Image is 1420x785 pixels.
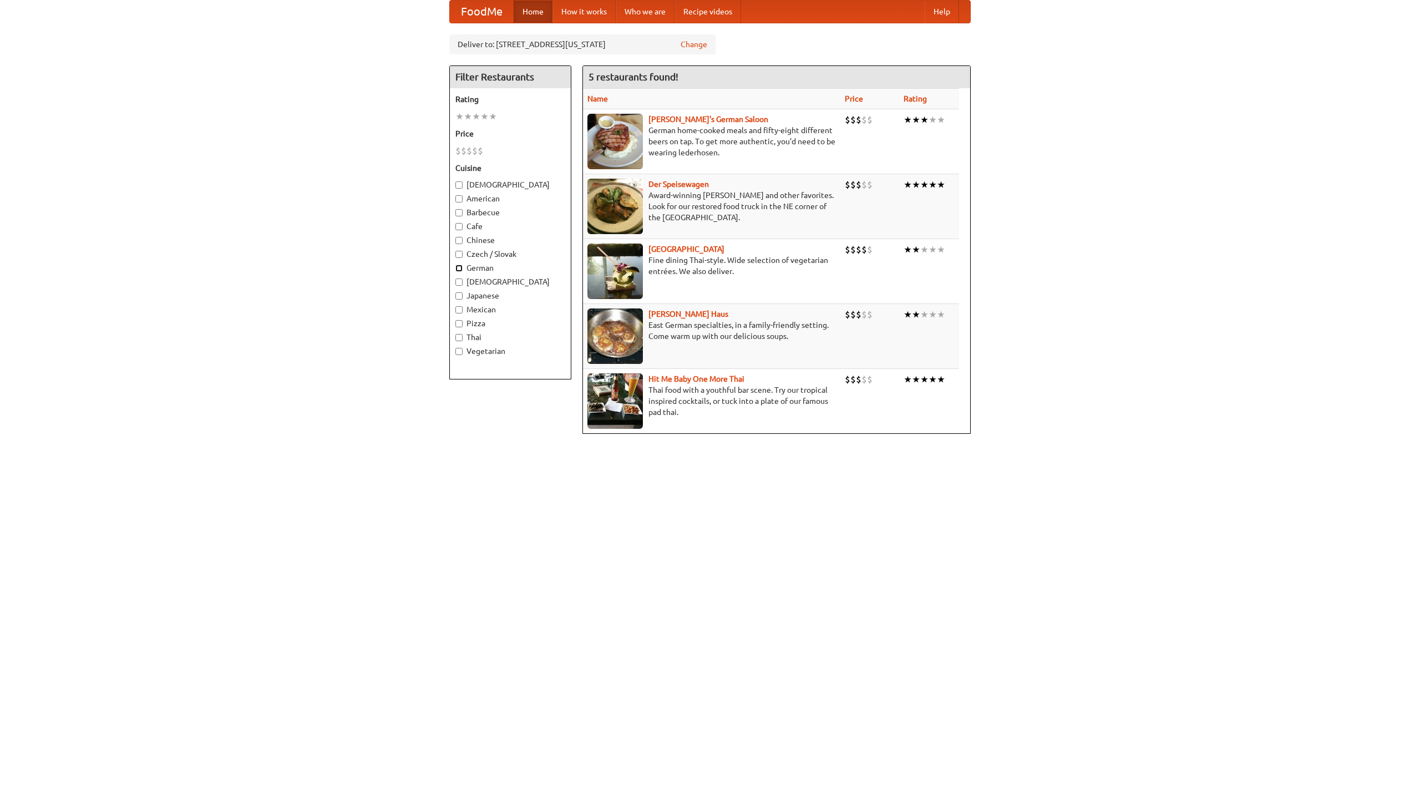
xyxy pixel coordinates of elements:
label: Thai [455,332,565,343]
li: $ [856,244,861,256]
li: $ [845,244,850,256]
li: ★ [920,308,929,321]
input: Vegetarian [455,348,463,355]
li: $ [845,179,850,191]
li: ★ [920,179,929,191]
li: ★ [464,110,472,123]
li: ★ [937,179,945,191]
li: ★ [904,308,912,321]
a: How it works [552,1,616,23]
p: East German specialties, in a family-friendly setting. Come warm up with our delicious soups. [587,320,836,342]
li: $ [861,114,867,126]
label: Japanese [455,290,565,301]
input: [DEMOGRAPHIC_DATA] [455,181,463,189]
li: $ [867,373,873,386]
li: $ [850,179,856,191]
input: Japanese [455,292,463,300]
li: $ [861,244,867,256]
ng-pluralize: 5 restaurants found! [589,72,678,82]
p: Thai food with a youthful bar scene. Try our tropical inspired cocktails, or tuck into a plate of... [587,384,836,418]
li: $ [850,114,856,126]
img: babythai.jpg [587,373,643,429]
li: $ [861,179,867,191]
li: ★ [904,244,912,256]
li: $ [867,114,873,126]
h5: Rating [455,94,565,105]
li: $ [845,308,850,321]
li: $ [867,179,873,191]
input: Thai [455,334,463,341]
li: $ [861,308,867,321]
li: ★ [929,373,937,386]
li: ★ [912,114,920,126]
li: ★ [455,110,464,123]
h4: Filter Restaurants [450,66,571,88]
li: ★ [920,244,929,256]
h5: Cuisine [455,163,565,174]
li: ★ [937,114,945,126]
a: Home [514,1,552,23]
a: Who we are [616,1,674,23]
li: ★ [937,308,945,321]
li: ★ [480,110,489,123]
li: ★ [929,308,937,321]
li: ★ [912,373,920,386]
li: ★ [472,110,480,123]
li: ★ [920,373,929,386]
li: ★ [904,373,912,386]
a: Hit Me Baby One More Thai [648,374,744,383]
a: [PERSON_NAME]'s German Saloon [648,115,768,124]
input: Cafe [455,223,463,230]
a: Recipe videos [674,1,741,23]
label: American [455,193,565,204]
p: Fine dining Thai-style. Wide selection of vegetarian entrées. We also deliver. [587,255,836,277]
li: ★ [937,244,945,256]
li: ★ [929,244,937,256]
label: Barbecue [455,207,565,218]
li: ★ [489,110,497,123]
a: Price [845,94,863,103]
li: $ [472,145,478,157]
li: $ [845,373,850,386]
li: ★ [912,244,920,256]
p: German home-cooked meals and fifty-eight different beers on tap. To get more authentic, you'd nee... [587,125,836,158]
li: ★ [904,114,912,126]
input: Mexican [455,306,463,313]
label: German [455,262,565,274]
label: Cafe [455,221,565,232]
a: [PERSON_NAME] Haus [648,310,728,318]
label: Chinese [455,235,565,246]
a: [GEOGRAPHIC_DATA] [648,245,724,254]
li: ★ [920,114,929,126]
input: Barbecue [455,209,463,216]
img: kohlhaus.jpg [587,308,643,364]
li: ★ [904,179,912,191]
li: $ [850,373,856,386]
input: Pizza [455,320,463,327]
div: Deliver to: [STREET_ADDRESS][US_STATE] [449,34,716,54]
li: $ [856,373,861,386]
label: [DEMOGRAPHIC_DATA] [455,276,565,287]
a: Help [925,1,959,23]
img: satay.jpg [587,244,643,299]
label: Vegetarian [455,346,565,357]
li: $ [856,114,861,126]
label: Czech / Slovak [455,249,565,260]
a: Rating [904,94,927,103]
input: Chinese [455,237,463,244]
label: Mexican [455,304,565,315]
p: Award-winning [PERSON_NAME] and other favorites. Look for our restored food truck in the NE corne... [587,190,836,223]
li: $ [867,308,873,321]
li: $ [845,114,850,126]
a: Der Speisewagen [648,180,709,189]
li: $ [850,244,856,256]
img: esthers.jpg [587,114,643,169]
label: Pizza [455,318,565,329]
li: ★ [937,373,945,386]
a: Name [587,94,608,103]
li: $ [861,373,867,386]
